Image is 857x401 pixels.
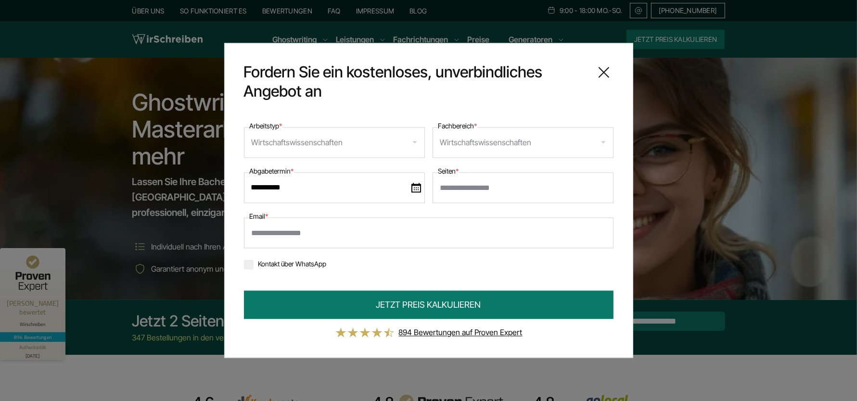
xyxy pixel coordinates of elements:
label: Arbeitstyp [250,121,282,132]
img: date [411,183,421,193]
label: Abgabetermin [250,166,294,177]
span: JETZT PREIS KALKULIEREN [376,299,481,312]
label: Kontakt über WhatsApp [244,260,327,268]
div: Wirtschaftswissenschaften [252,135,343,150]
input: date [244,173,425,203]
label: Email [250,211,269,223]
label: Seiten [438,166,459,177]
a: 894 Bewertungen auf Proven Expert [399,328,523,338]
button: JETZT PREIS KALKULIEREN [244,291,614,319]
div: Wirtschaftswissenschaften [440,135,532,150]
label: Fachbereich [438,121,477,132]
span: Fordern Sie ein kostenloses, unverbindliches Angebot an [244,63,587,101]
